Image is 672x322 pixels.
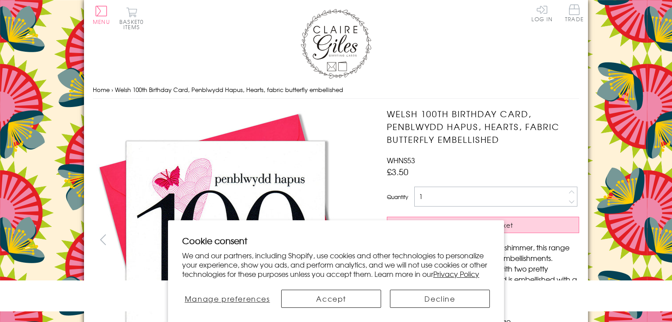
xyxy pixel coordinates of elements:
[390,290,490,308] button: Decline
[93,230,113,249] button: prev
[123,18,144,31] span: 0 items
[565,4,584,23] a: Trade
[185,293,270,304] span: Manage preferences
[182,251,490,278] p: We and our partners, including Shopify, use cookies and other technologies to personalize your ex...
[281,290,381,308] button: Accept
[433,268,479,279] a: Privacy Policy
[115,85,343,94] span: Welsh 100th Birthday Card, Penblwydd Hapus, Hearts, fabric butterfly embellished
[301,9,371,79] img: Claire Giles Greetings Cards
[93,85,110,94] a: Home
[93,18,110,26] span: Menu
[387,155,415,165] span: WHNS53
[182,234,490,247] h2: Cookie consent
[387,217,579,233] button: Add to Basket
[93,6,110,24] button: Menu
[387,107,579,146] h1: Welsh 100th Birthday Card, Penblwydd Hapus, Hearts, fabric butterfly embellished
[387,193,408,201] label: Quantity
[111,85,113,94] span: ›
[182,290,272,308] button: Manage preferences
[531,4,553,22] a: Log In
[387,165,409,178] span: £3.50
[93,81,579,99] nav: breadcrumbs
[565,4,584,22] span: Trade
[119,7,144,30] button: Basket0 items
